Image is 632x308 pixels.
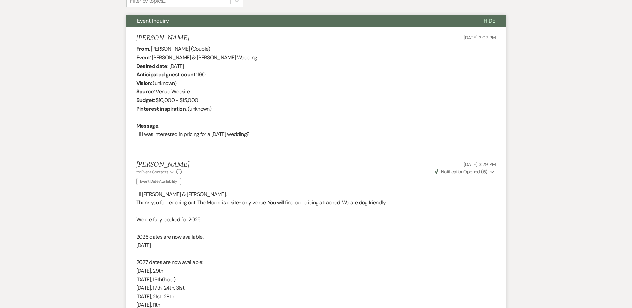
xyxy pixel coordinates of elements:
[136,275,496,284] p: [DATE], 19th(hold)
[136,284,496,292] p: [DATE], 17th, 24th, 31st
[136,105,186,112] b: Pinterest inspiration
[441,169,463,175] span: Notification
[136,71,196,78] b: Anticipated guest count
[136,233,496,241] p: 2026 dates are now available:
[136,199,386,206] span: Thank you for reaching out. The Mount is a site-only venue. You will find our pricing attached. W...
[136,215,496,224] p: We are fully booked for 2025.
[136,97,154,104] b: Budget
[136,169,168,175] span: to: Event Contacts
[136,88,154,95] b: Source
[126,15,473,27] button: Event Inquiry
[464,161,496,167] span: [DATE] 3:29 PM
[137,17,169,24] span: Event Inquiry
[481,169,487,175] strong: ( 5 )
[136,45,149,52] b: From
[136,178,181,185] span: Event Date Availability
[136,292,496,301] p: [DATE], 21st, 28th
[136,45,496,147] div: : [PERSON_NAME] (Couple) : [PERSON_NAME] & [PERSON_NAME] Wedding : [DATE] : 160 : (unknown) : Ven...
[136,241,496,250] p: [DATE]
[136,34,189,42] h5: [PERSON_NAME]
[473,15,506,27] button: Hide
[136,122,159,129] b: Message
[435,169,488,175] span: Opened
[136,54,150,61] b: Event
[464,35,496,41] span: [DATE] 3:07 PM
[136,267,496,275] p: [DATE], 29th
[136,80,151,87] b: Vision
[136,169,175,175] button: to: Event Contacts
[136,258,496,267] p: 2027 dates are now available:
[136,161,189,169] h5: [PERSON_NAME]
[434,168,496,175] button: NotificationOpened (5)
[484,17,495,24] span: Hide
[136,63,167,70] b: Desired date
[136,191,227,198] span: Hi [PERSON_NAME] & [PERSON_NAME],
